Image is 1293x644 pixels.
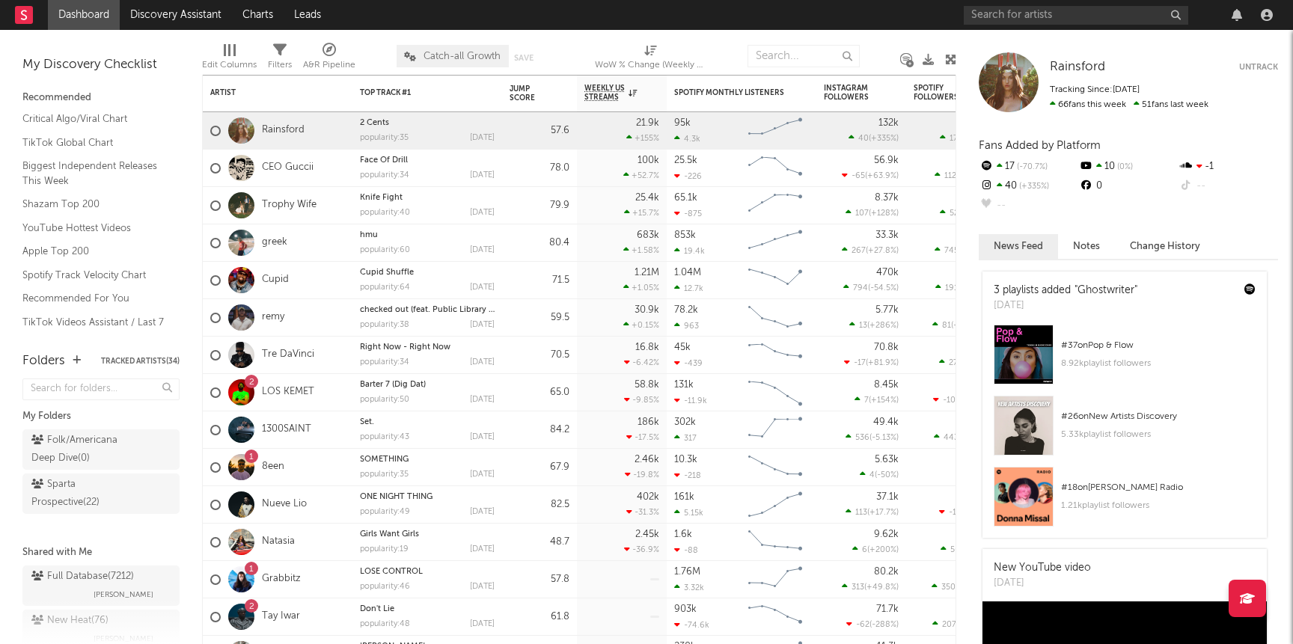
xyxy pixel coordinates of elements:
[624,395,659,405] div: -9.85 %
[262,274,289,286] a: Cupid
[874,567,899,577] div: 80.2k
[22,158,165,188] a: Biggest Independent Releases This Week
[869,546,896,554] span: +200 %
[871,135,896,143] span: +335 %
[360,306,530,314] a: checked out (feat. Public Library Commute)
[595,37,707,81] div: WoW % Change (Weekly US Streams)
[869,509,896,517] span: +17.7 %
[877,471,896,479] span: -50 %
[674,134,700,144] div: 4.3k
[945,284,958,292] span: 191
[360,545,409,553] div: popularity: 19
[979,234,1058,259] button: News Feed
[510,159,569,177] div: 78.0
[424,52,501,61] span: Catch-all Growth
[1075,285,1137,295] a: "Ghostwriter"
[22,352,65,370] div: Folders
[742,561,809,598] svg: Chart title
[625,470,659,479] div: -19.8 %
[944,172,956,180] span: 112
[1050,61,1105,73] span: Rainsford
[623,171,659,180] div: +52.7 %
[742,150,809,187] svg: Chart title
[742,299,809,337] svg: Chart title
[674,583,704,592] div: 3.32k
[22,429,180,470] a: Folk/Americana Deep Dive(0)
[360,418,374,426] a: Set.
[595,56,707,74] div: WoW % Change (Weekly US Streams)
[360,283,410,292] div: popularity: 64
[303,56,355,74] div: A&R Pipeline
[964,6,1188,25] input: Search for artists
[1061,337,1256,355] div: # 37 on Pop & Flow
[674,246,705,256] div: 19.4k
[262,236,287,249] a: greek
[875,193,899,203] div: 8.37k
[674,268,701,277] div: 1.04M
[31,476,137,512] div: Sparta Prospective ( 22 )
[360,246,410,254] div: popularity: 60
[1061,479,1256,497] div: # 18 on [PERSON_NAME] Radio
[858,135,869,143] span: 40
[510,571,569,589] div: 57.8
[635,268,659,277] div: 1.21M
[262,199,317,212] a: Trophy Wife
[674,396,707,405] div: -11.9k
[510,384,569,402] div: 65.0
[1017,183,1049,191] span: +335 %
[360,194,403,202] a: Knife Fight
[626,133,659,143] div: +155 %
[22,56,180,74] div: My Discovery Checklist
[202,37,257,81] div: Edit Columns
[470,209,495,217] div: [DATE]
[510,421,569,439] div: 84.2
[853,284,868,292] span: 794
[584,84,625,102] span: Weekly US Streams
[842,171,899,180] div: ( )
[873,417,899,427] div: 49.4k
[846,432,899,442] div: ( )
[852,545,899,554] div: ( )
[943,396,960,405] span: -102
[742,337,809,374] svg: Chart title
[360,508,410,516] div: popularity: 49
[935,245,988,255] div: ( )
[360,209,410,217] div: popularity: 40
[1061,497,1256,515] div: 1.21k playlist followers
[623,245,659,255] div: +1.58 %
[1115,234,1215,259] button: Change History
[674,305,698,315] div: 78.2k
[674,358,703,368] div: -439
[360,418,495,426] div: Set.
[626,507,659,517] div: -31.3 %
[22,243,165,260] a: Apple Top 200
[674,545,698,555] div: -88
[262,349,314,361] a: Tre DaVinci
[935,171,988,180] div: ( )
[842,582,899,592] div: ( )
[914,84,966,102] div: Spotify Followers
[852,583,864,592] span: 313
[360,231,378,239] a: hmu
[360,605,394,613] a: Don't Lie
[868,247,896,255] span: +27.8 %
[470,433,495,441] div: [DATE]
[1061,355,1256,372] div: 8.92k playlist followers
[860,470,899,479] div: ( )
[262,386,314,399] a: LOS KEMET
[22,89,180,107] div: Recommended
[262,124,305,137] a: Rainsford
[510,309,569,327] div: 59.5
[674,209,702,218] div: -875
[742,262,809,299] svg: Chart title
[510,234,569,252] div: 80.4
[868,359,896,367] span: +81.9 %
[674,380,694,390] div: 131k
[872,434,896,442] span: -5.13 %
[22,267,165,283] a: Spotify Track Velocity Chart
[994,283,1137,298] div: 3 playlists added
[869,471,875,479] span: 4
[979,177,1078,196] div: 40
[674,321,699,331] div: 963
[940,133,988,143] div: ( )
